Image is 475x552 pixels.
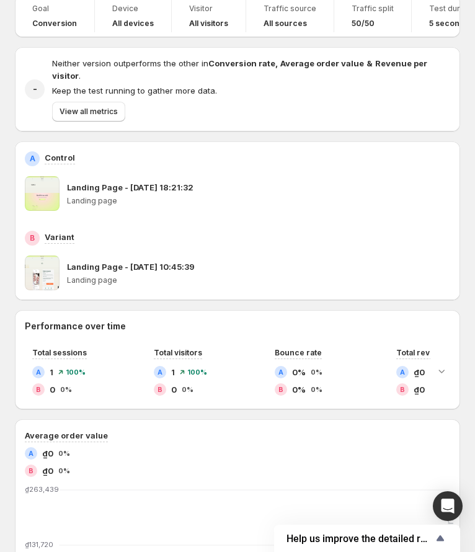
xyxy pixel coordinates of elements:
span: Visitor [189,4,228,14]
strong: , [275,58,278,68]
span: 0% [292,383,306,396]
img: Landing Page - Oct 3, 10:45:39 [25,256,60,290]
span: Total visitors [154,348,202,357]
span: 0% [182,386,193,393]
span: Traffic split [352,4,394,14]
h4: All sources [264,19,307,29]
span: Bounce rate [275,348,322,357]
p: Landing page [67,275,450,285]
span: 100% [66,368,86,376]
h2: A [158,368,162,376]
span: 1 [50,366,53,378]
img: Landing Page - Oct 3, 18:21:32 [25,176,60,211]
button: View all metrics [52,102,125,122]
h2: A [30,154,35,164]
h2: A [36,368,41,376]
p: Landing page [67,196,450,206]
strong: Average order value [280,58,364,68]
span: 0% [311,368,322,376]
text: ₫263,439 [25,485,59,494]
span: 0% [430,368,442,376]
h4: All visitors [189,19,228,29]
span: 1 [171,366,175,378]
span: ₫0 [42,447,53,460]
strong: & [366,58,373,68]
text: ₫131,720 [25,540,53,549]
span: 0% [58,450,70,457]
span: 0% [292,366,306,378]
span: ₫0 [414,383,425,396]
h2: - [33,83,37,96]
h2: B [30,233,35,243]
span: Conversion [32,19,77,29]
span: Device [112,4,154,14]
p: Landing Page - [DATE] 10:45:39 [67,260,195,273]
span: Goal [32,4,77,14]
span: 100% [187,368,207,376]
span: 0% [430,386,442,393]
h2: B [400,386,405,393]
span: 0% [58,467,70,474]
p: Control [45,151,75,164]
span: Help us improve the detailed report for A/B campaigns [286,533,433,545]
button: Show survey - Help us improve the detailed report for A/B campaigns [286,531,448,546]
p: Variant [45,231,74,243]
a: GoalConversion [32,2,77,30]
span: Total sessions [32,348,87,357]
span: Traffic source [264,4,316,14]
strong: Conversion rate [208,58,275,68]
a: DeviceAll devices [112,2,154,30]
div: Open Intercom Messenger [433,491,463,521]
span: 5 seconds [429,19,469,29]
h2: A [29,450,33,457]
h2: B [36,386,41,393]
p: Landing Page - [DATE] 18:21:32 [67,181,193,194]
h4: All devices [112,19,154,29]
h2: B [278,386,283,393]
span: Neither version outperforms the other in . [52,58,427,81]
span: 0 [171,383,177,396]
span: ₫0 [414,366,425,378]
span: 0% [60,386,72,393]
span: Total revenue [396,348,450,357]
span: Keep the test running to gather more data. [52,86,217,96]
span: View all metrics [60,107,118,117]
span: 0 [50,383,55,396]
h2: B [29,467,33,474]
h2: A [278,368,283,376]
span: ₫0 [42,465,53,477]
span: 0% [311,386,322,393]
span: 50/50 [352,19,375,29]
a: Traffic split50/50 [352,2,394,30]
a: VisitorAll visitors [189,2,228,30]
h2: B [158,386,162,393]
h2: Performance over time [25,320,450,332]
h2: A [400,368,405,376]
a: Traffic sourceAll sources [264,2,316,30]
h3: Average order value [25,429,108,442]
button: Expand chart [432,361,451,381]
